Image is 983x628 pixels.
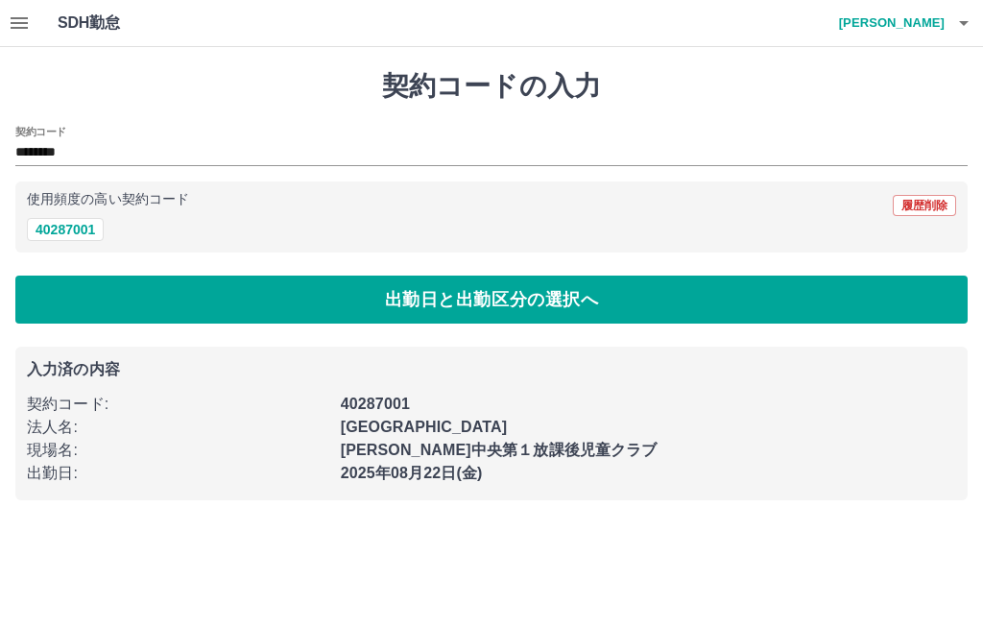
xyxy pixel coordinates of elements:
[27,462,329,485] p: 出勤日 :
[893,195,956,216] button: 履歴削除
[15,124,66,139] h2: 契約コード
[27,393,329,416] p: 契約コード :
[27,362,956,377] p: 入力済の内容
[341,442,658,458] b: [PERSON_NAME]中央第１放課後児童クラブ
[27,218,104,241] button: 40287001
[27,193,189,206] p: 使用頻度の高い契約コード
[341,465,483,481] b: 2025年08月22日(金)
[27,416,329,439] p: 法人名 :
[341,396,410,412] b: 40287001
[15,70,968,103] h1: 契約コードの入力
[15,276,968,324] button: 出勤日と出勤区分の選択へ
[27,439,329,462] p: 現場名 :
[341,419,508,435] b: [GEOGRAPHIC_DATA]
